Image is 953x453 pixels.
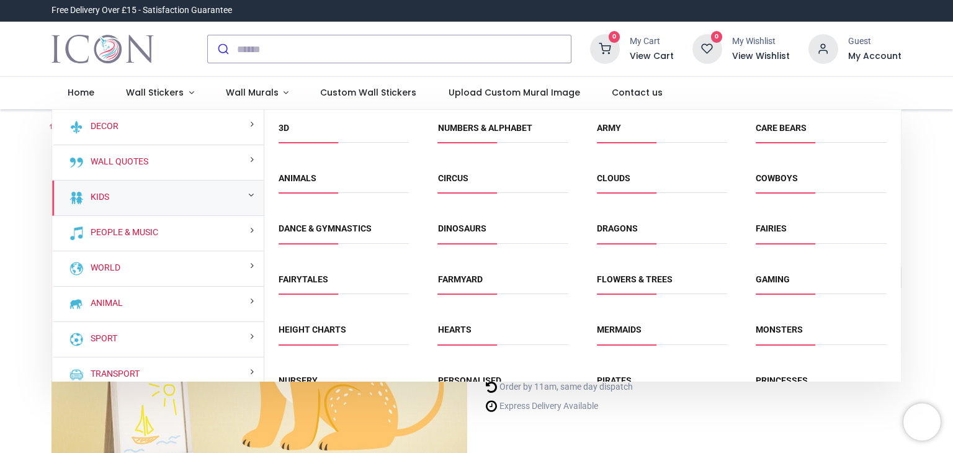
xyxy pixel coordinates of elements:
img: People & Music [69,226,84,241]
span: Care Bears [756,122,886,143]
div: My Wishlist [732,35,790,48]
a: Kids [86,191,109,204]
span: Wall Stickers [126,86,184,99]
a: World [86,262,120,274]
a: Dinosaurs [438,223,486,233]
a: Hearts [438,325,472,334]
div: My Cart [630,35,674,48]
span: Wall Murals [226,86,279,99]
span: Personalised [438,375,568,395]
a: View Cart [630,50,674,63]
span: 3D [279,122,409,143]
span: Pirates [597,375,727,395]
a: Wall Quotes [86,156,148,168]
span: Height Charts [279,324,409,344]
a: Care Bears [756,123,807,133]
img: Sport [69,332,84,347]
a: Logo of Icon Wall Stickers [51,32,154,66]
a: My Account [848,50,902,63]
span: Hearts [438,324,568,344]
a: View Wishlist [732,50,790,63]
span: Gaming [756,274,886,294]
img: World [69,261,84,276]
button: Submit [208,35,237,63]
a: Animals [279,173,316,183]
span: Mermaids [597,324,727,344]
iframe: Customer reviews powered by Trustpilot [641,4,902,17]
img: Transport [69,367,84,382]
div: Free Delivery Over £15 - Satisfaction Guarantee [51,4,232,17]
a: Decor [86,120,119,133]
span: Custom Wall Stickers [320,86,416,99]
img: Icon Wall Stickers [51,32,154,66]
a: Army [597,123,621,133]
a: Flowers & Trees [597,274,673,284]
span: Flowers & Trees [597,274,727,294]
a: Pirates [597,375,632,385]
span: Fairytales [279,274,409,294]
a: Monsters [756,325,803,334]
a: 3D [279,123,289,133]
a: Nursery [279,375,318,385]
a: Farmyard [438,274,483,284]
span: Contact us [612,86,663,99]
a: Mermaids [597,325,642,334]
iframe: Brevo live chat [903,403,941,441]
span: Farmyard [438,274,568,294]
a: Wall Murals [210,77,305,109]
a: Dragons [597,223,638,233]
img: Kids [69,191,84,205]
a: Clouds [597,173,630,183]
a: Dance & Gymnastics [279,223,372,233]
a: Fairies [756,223,787,233]
span: Animals [279,173,409,193]
span: Home [68,86,94,99]
span: Clouds [597,173,727,193]
a: Height Charts [279,325,346,334]
span: Army [597,122,727,143]
img: Decor [69,120,84,135]
li: Order by 11am, same day dispatch [486,380,664,393]
a: Numbers & Alphabet [438,123,532,133]
a: Sport [86,333,117,345]
a: Cowboys [756,173,798,183]
a: Princesses [756,375,808,385]
div: Guest [848,35,902,48]
a: Personalised [438,375,501,385]
img: Wall Quotes [69,155,84,170]
a: 0 [692,43,722,53]
span: Dinosaurs [438,223,568,243]
a: Circus [438,173,468,183]
a: Animal [86,297,123,310]
li: Express Delivery Available [486,400,664,413]
a: 0 [590,43,620,53]
span: Nursery [279,375,409,395]
a: Transport [86,368,140,380]
span: Dragons [597,223,727,243]
span: Princesses [756,375,886,395]
span: Upload Custom Mural Image [449,86,580,99]
sup: 0 [609,31,620,43]
img: Animal [69,297,84,312]
a: Fairytales [279,274,328,284]
span: Monsters [756,324,886,344]
span: Dance & Gymnastics [279,223,409,243]
span: Numbers & Alphabet [438,122,568,143]
span: Circus [438,173,568,193]
a: People & Music [86,226,158,239]
a: Wall Stickers [110,77,210,109]
sup: 0 [711,31,723,43]
span: Fairies [756,223,886,243]
a: Gaming [756,274,790,284]
span: Cowboys [756,173,886,193]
